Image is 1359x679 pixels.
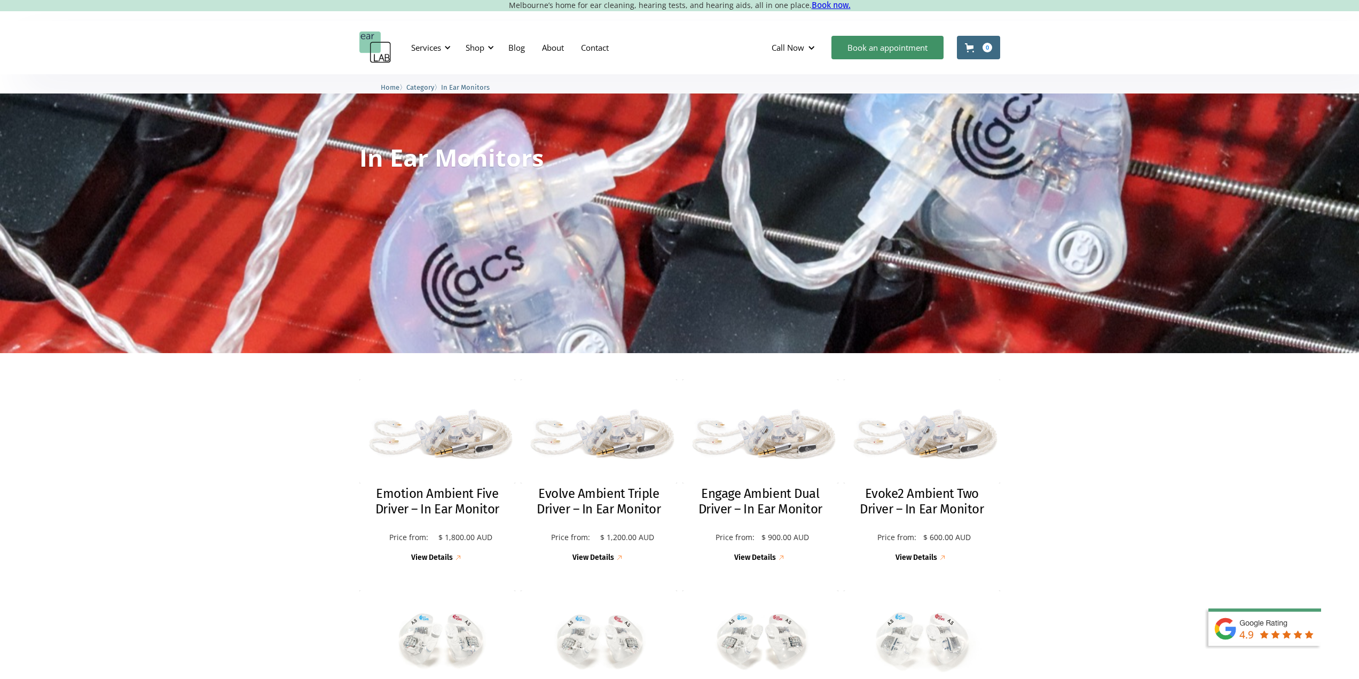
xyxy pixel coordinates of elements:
img: Evoke2 Ambient Two Driver – In Ear Monitor [844,379,1000,483]
a: Category [406,82,434,92]
div: 0 [983,43,992,52]
a: About [533,32,572,63]
img: Evolve Ambient Triple Driver – In Ear Monitor [521,379,677,483]
a: Contact [572,32,617,63]
img: Engage Ambient Dual Driver – In Ear Monitor [682,379,839,483]
a: Engage Ambient Dual Driver – In Ear MonitorEngage Ambient Dual Driver – In Ear MonitorPrice from:... [682,379,839,563]
a: Blog [500,32,533,63]
h1: In Ear Monitors [359,145,544,169]
a: Book an appointment [831,36,944,59]
div: View Details [734,553,776,563]
h2: Engage Ambient Dual Driver – In Ear Monitor [693,486,828,517]
img: Emotion Ambient Five Driver – In Ear Monitor [359,379,516,483]
div: Call Now [763,32,826,64]
a: Evolve Ambient Triple Driver – In Ear MonitorEvolve Ambient Triple Driver – In Ear MonitorPrice f... [521,379,677,563]
div: View Details [895,553,937,563]
a: Open cart [957,36,1000,59]
p: $ 600.00 AUD [923,533,971,542]
div: Shop [459,32,497,64]
div: Services [411,42,441,53]
div: View Details [411,553,453,563]
h2: Emotion Ambient Five Driver – In Ear Monitor [370,486,505,517]
p: Price from: [711,533,759,542]
p: $ 1,200.00 AUD [600,533,654,542]
a: home [359,32,391,64]
a: Home [381,82,399,92]
p: Price from: [873,533,921,542]
li: 〉 [381,82,406,93]
span: Category [406,83,434,91]
p: $ 1,800.00 AUD [438,533,492,542]
div: View Details [572,553,614,563]
div: Services [405,32,454,64]
h2: Evolve Ambient Triple Driver – In Ear Monitor [531,486,666,517]
a: Evoke2 Ambient Two Driver – In Ear MonitorEvoke2 Ambient Two Driver – In Ear MonitorPrice from:$ ... [844,379,1000,563]
a: Emotion Ambient Five Driver – In Ear MonitorEmotion Ambient Five Driver – In Ear MonitorPrice fro... [359,379,516,563]
p: $ 900.00 AUD [761,533,809,542]
a: In Ear Monitors [441,82,490,92]
p: Price from: [382,533,436,542]
li: 〉 [406,82,441,93]
div: Call Now [772,42,804,53]
span: Home [381,83,399,91]
div: Shop [466,42,484,53]
h2: Evoke2 Ambient Two Driver – In Ear Monitor [854,486,989,517]
span: In Ear Monitors [441,83,490,91]
p: Price from: [544,533,598,542]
